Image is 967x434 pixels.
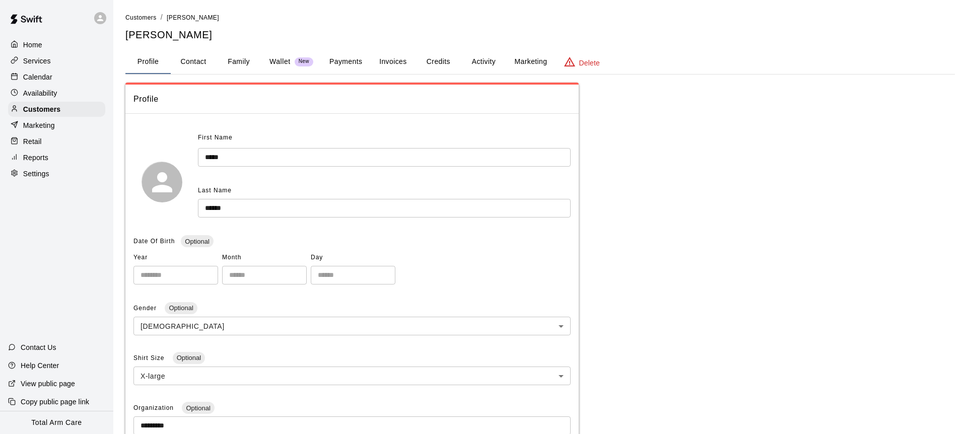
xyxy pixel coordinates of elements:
a: Calendar [8,69,105,85]
span: Customers [125,14,157,21]
span: Profile [133,93,571,106]
p: Reports [23,153,48,163]
span: Month [222,250,307,266]
p: Settings [23,169,49,179]
a: Retail [8,134,105,149]
p: Calendar [23,72,52,82]
p: Contact Us [21,342,56,352]
a: Home [8,37,105,52]
p: Help Center [21,360,59,371]
span: New [295,58,313,65]
a: Availability [8,86,105,101]
button: Invoices [370,50,416,74]
p: View public page [21,379,75,389]
p: Marketing [23,120,55,130]
span: Shirt Size [133,354,167,361]
span: [PERSON_NAME] [167,14,219,21]
div: X-large [133,367,571,385]
button: Profile [125,50,171,74]
a: Customers [125,13,157,21]
span: Last Name [198,187,232,194]
span: Optional [181,238,213,245]
div: [DEMOGRAPHIC_DATA] [133,317,571,335]
p: Delete [579,58,600,68]
p: Wallet [269,56,291,67]
span: Organization [133,404,176,411]
a: Customers [8,102,105,117]
p: Total Arm Care [31,417,82,428]
span: Day [311,250,395,266]
button: Payments [321,50,370,74]
span: Date Of Birth [133,238,175,245]
a: Reports [8,150,105,165]
span: Gender [133,305,159,312]
p: Retail [23,136,42,147]
p: Customers [23,104,60,114]
a: Settings [8,166,105,181]
button: Contact [171,50,216,74]
p: Services [23,56,51,66]
span: Year [133,250,218,266]
li: / [161,12,163,23]
nav: breadcrumb [125,12,955,23]
button: Credits [416,50,461,74]
h5: [PERSON_NAME] [125,28,955,42]
p: Availability [23,88,57,98]
span: Optional [165,304,197,312]
button: Family [216,50,261,74]
span: First Name [198,130,233,146]
span: Optional [182,404,214,412]
div: basic tabs example [125,50,955,74]
span: Optional [173,354,205,361]
a: Marketing [8,118,105,133]
p: Home [23,40,42,50]
button: Marketing [506,50,555,74]
a: Services [8,53,105,68]
p: Copy public page link [21,397,89,407]
button: Activity [461,50,506,74]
